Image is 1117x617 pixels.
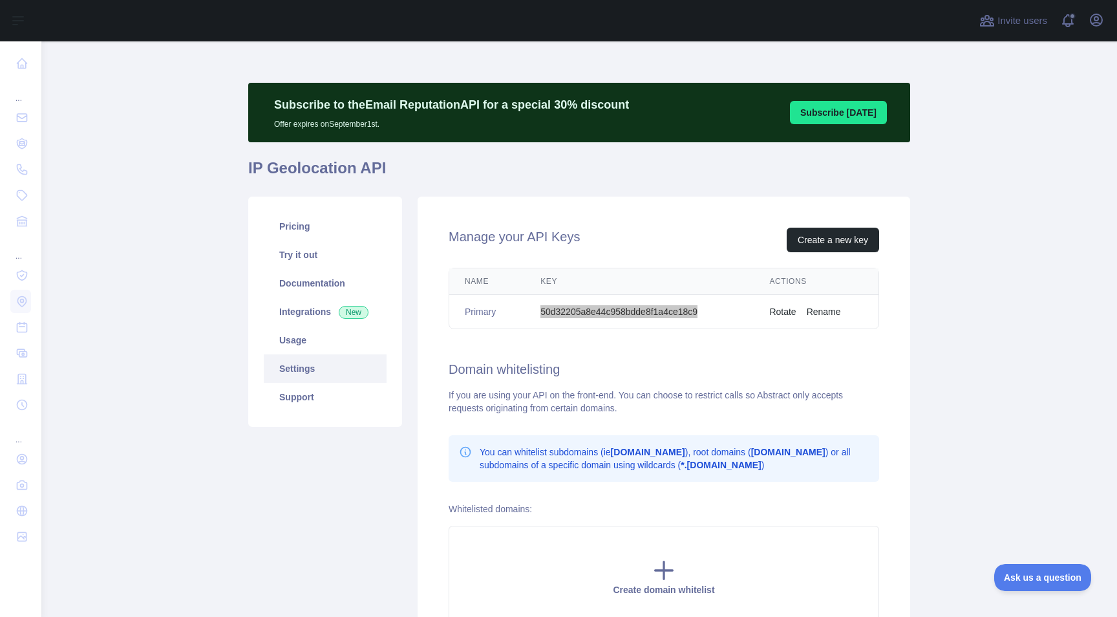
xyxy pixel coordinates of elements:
h1: IP Geolocation API [248,158,910,189]
a: Documentation [264,269,387,298]
div: ... [10,235,31,261]
div: ... [10,419,31,445]
a: Support [264,383,387,411]
div: ... [10,78,31,103]
th: Name [449,268,525,295]
iframe: Toggle Customer Support [994,564,1091,591]
th: Actions [754,268,878,295]
a: Settings [264,354,387,383]
b: [DOMAIN_NAME] [751,447,825,457]
a: Pricing [264,212,387,241]
td: Primary [449,295,525,329]
h2: Domain whitelisting [449,360,879,378]
span: Invite users [997,14,1047,28]
button: Create a new key [787,228,879,252]
th: Key [525,268,754,295]
td: 50d32205a8e44c958bdde8f1a4ce18c9 [525,295,754,329]
button: Invite users [977,10,1050,31]
a: Try it out [264,241,387,269]
button: Rotate [769,305,796,318]
p: Offer expires on September 1st. [274,114,629,129]
button: Rename [807,305,841,318]
span: Create domain whitelist [613,585,714,595]
button: Subscribe [DATE] [790,101,887,124]
a: Integrations New [264,298,387,326]
h2: Manage your API Keys [449,228,580,252]
div: If you are using your API on the front-end. You can choose to restrict calls so Abstract only acc... [449,389,879,415]
p: Subscribe to the Email Reputation API for a special 30 % discount [274,96,629,114]
label: Whitelisted domains: [449,504,532,514]
b: [DOMAIN_NAME] [611,447,685,457]
span: New [339,306,368,319]
b: *.[DOMAIN_NAME] [681,460,761,470]
a: Usage [264,326,387,354]
p: You can whitelist subdomains (ie ), root domains ( ) or all subdomains of a specific domain using... [480,446,869,471]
